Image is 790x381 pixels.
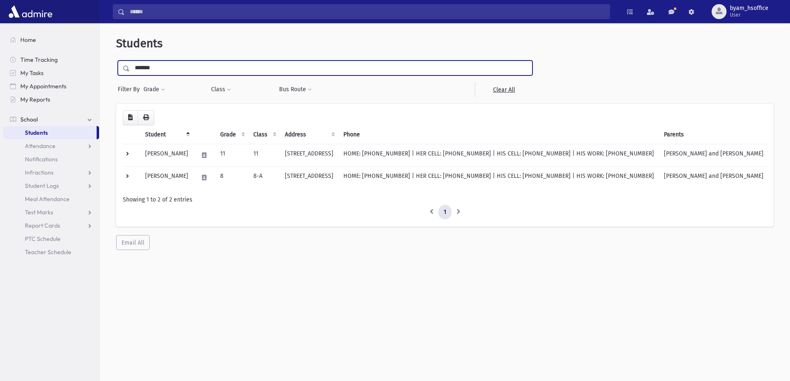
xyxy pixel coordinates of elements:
span: Test Marks [25,209,53,216]
td: [STREET_ADDRESS] [280,144,338,166]
th: Phone [338,125,659,144]
td: HOME: [PHONE_NUMBER] | HER CELL: [PHONE_NUMBER] | HIS CELL: [PHONE_NUMBER] | HIS WORK: [PHONE_NUM... [338,166,659,189]
td: 11 [215,144,248,166]
img: AdmirePro [7,3,54,20]
a: Test Marks [3,206,99,219]
td: HOME: [PHONE_NUMBER] | HER CELL: [PHONE_NUMBER] | HIS CELL: [PHONE_NUMBER] | HIS WORK: [PHONE_NUM... [338,144,659,166]
td: [PERSON_NAME] [140,144,193,166]
span: My Reports [20,96,50,103]
span: Infractions [25,169,53,176]
a: PTC Schedule [3,232,99,245]
span: Filter By [118,85,143,94]
a: My Tasks [3,66,99,80]
span: PTC Schedule [25,235,61,243]
a: Teacher Schedule [3,245,99,259]
a: My Reports [3,93,99,106]
a: 1 [438,205,452,220]
td: [PERSON_NAME] and [PERSON_NAME] [659,144,768,166]
span: Student Logs [25,182,59,189]
button: Bus Route [279,82,312,97]
span: My Tasks [20,69,44,77]
button: Print [138,110,154,125]
a: Clear All [475,82,532,97]
button: Grade [143,82,165,97]
a: Meal Attendance [3,192,99,206]
span: Time Tracking [20,56,58,63]
span: School [20,116,38,123]
button: Email All [116,235,150,250]
a: My Appointments [3,80,99,93]
div: Showing 1 to 2 of 2 entries [123,195,767,204]
th: Class: activate to sort column ascending [248,125,280,144]
td: 8-A [248,166,280,189]
span: byam_hsoffice [730,5,768,12]
span: User [730,12,768,18]
a: Infractions [3,166,99,179]
a: Student Logs [3,179,99,192]
td: [STREET_ADDRESS] [280,166,338,189]
td: [PERSON_NAME] [140,166,193,189]
input: Search [125,4,610,19]
a: School [3,113,99,126]
a: Time Tracking [3,53,99,66]
th: Address: activate to sort column ascending [280,125,338,144]
a: Attendance [3,139,99,153]
th: Student: activate to sort column descending [140,125,193,144]
a: Home [3,33,99,46]
span: Home [20,36,36,44]
span: Report Cards [25,222,60,229]
td: 11 [248,144,280,166]
span: Attendance [25,142,56,150]
td: 8 [215,166,248,189]
span: Teacher Schedule [25,248,71,256]
a: Report Cards [3,219,99,232]
td: [PERSON_NAME] and [PERSON_NAME] [659,166,768,189]
span: My Appointments [20,83,66,90]
button: CSV [123,110,138,125]
span: Students [116,36,163,50]
th: Parents [659,125,768,144]
a: Notifications [3,153,99,166]
button: Class [211,82,231,97]
span: Students [25,129,48,136]
a: Students [3,126,97,139]
span: Notifications [25,155,58,163]
th: Grade: activate to sort column ascending [215,125,248,144]
span: Meal Attendance [25,195,70,203]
